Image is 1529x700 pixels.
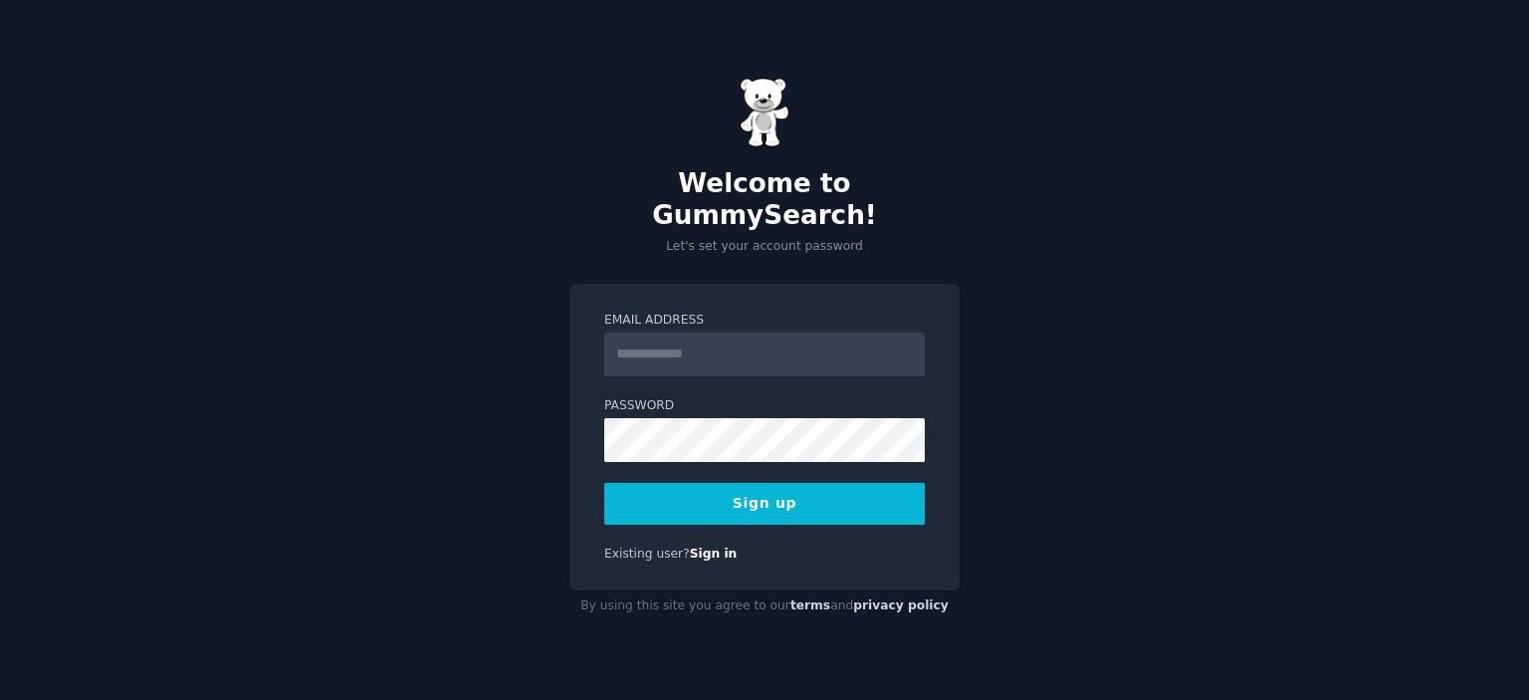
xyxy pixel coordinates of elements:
label: Password [604,397,925,415]
span: Existing user? [604,547,690,561]
a: terms [790,598,830,612]
div: By using this site you agree to our and [569,590,960,622]
button: Sign up [604,483,925,525]
p: Let's set your account password [569,238,960,256]
label: Email Address [604,312,925,330]
a: Sign in [690,547,738,561]
img: Gummy Bear [740,78,789,147]
a: privacy policy [853,598,949,612]
h2: Welcome to GummySearch! [569,168,960,231]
